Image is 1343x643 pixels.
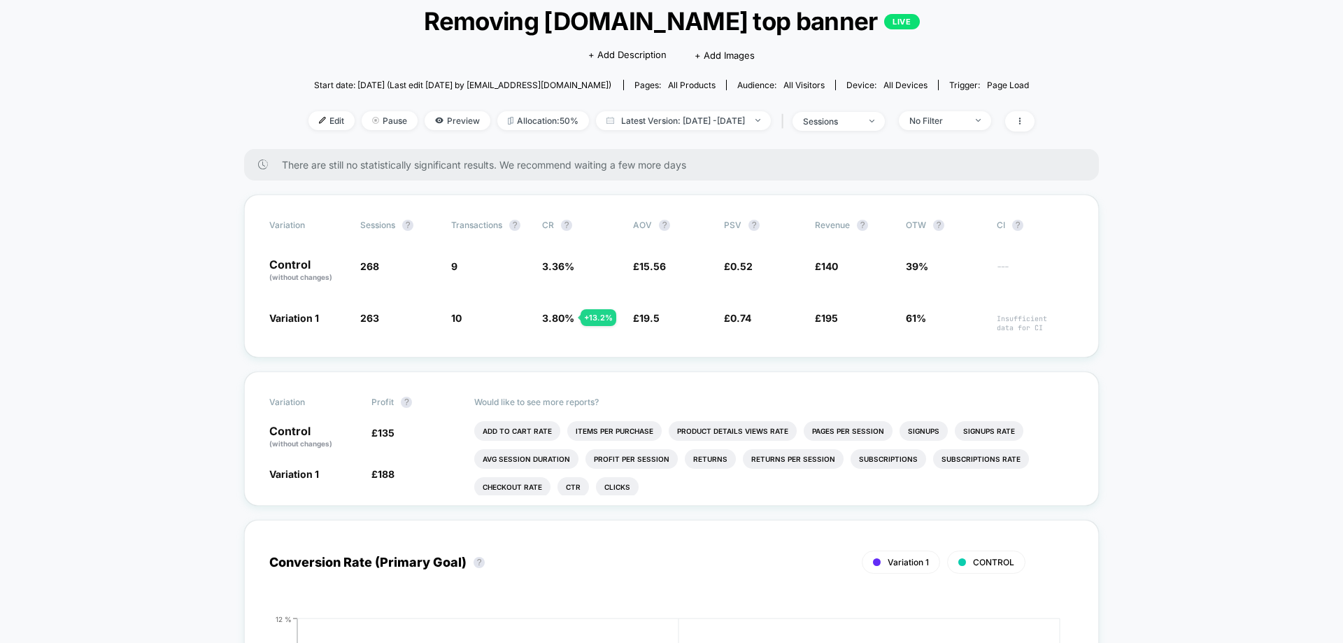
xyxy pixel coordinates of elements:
p: LIVE [884,14,919,29]
span: Sessions [360,220,395,230]
span: All Visitors [783,80,825,90]
span: Removing [DOMAIN_NAME] top banner [345,6,998,36]
span: (without changes) [269,439,332,448]
button: ? [748,220,760,231]
span: Variation [269,220,346,231]
span: £ [815,312,838,324]
span: 39% [906,260,928,272]
span: Pause [362,111,418,130]
span: £ [633,312,660,324]
tspan: 12 % [276,614,292,623]
span: --- [997,262,1074,283]
span: 135 [378,427,395,439]
span: £ [724,260,753,272]
span: CONTROL [973,557,1014,567]
img: calendar [606,117,614,124]
span: 61% [906,312,926,324]
span: Variation 1 [269,312,319,324]
span: PSV [724,220,741,230]
span: Allocation: 50% [497,111,589,130]
li: Ctr [557,477,589,497]
button: ? [509,220,520,231]
span: There are still no statistically significant results. We recommend waiting a few more days [282,159,1071,171]
div: Audience: [737,80,825,90]
span: £ [633,260,666,272]
li: Subscriptions [851,449,926,469]
img: end [869,120,874,122]
span: Variation [269,397,346,408]
span: £ [815,260,838,272]
span: | [778,111,793,132]
span: £ [371,427,395,439]
div: sessions [803,116,859,127]
li: Checkout Rate [474,477,550,497]
li: Pages Per Session [804,421,893,441]
span: Profit [371,397,394,407]
span: 3.36 % [542,260,574,272]
span: Insufficient data for CI [997,314,1074,332]
button: ? [933,220,944,231]
span: Revenue [815,220,850,230]
img: edit [319,117,326,124]
span: Latest Version: [DATE] - [DATE] [596,111,771,130]
span: Edit [308,111,355,130]
span: Page Load [987,80,1029,90]
li: Returns [685,449,736,469]
img: end [755,119,760,122]
div: + 13.2 % [581,309,616,326]
span: CR [542,220,554,230]
span: 19.5 [639,312,660,324]
img: end [372,117,379,124]
button: ? [1012,220,1023,231]
div: Trigger: [949,80,1029,90]
li: Returns Per Session [743,449,844,469]
button: ? [659,220,670,231]
span: £ [724,312,751,324]
span: 195 [821,312,838,324]
li: Signups [900,421,948,441]
li: Product Details Views Rate [669,421,797,441]
li: Subscriptions Rate [933,449,1029,469]
li: Clicks [596,477,639,497]
span: Transactions [451,220,502,230]
button: ? [401,397,412,408]
span: + Add Images [695,50,755,61]
span: OTW [906,220,983,231]
span: all devices [883,80,928,90]
span: 9 [451,260,457,272]
span: 263 [360,312,379,324]
span: CI [997,220,1074,231]
li: Items Per Purchase [567,421,662,441]
span: (without changes) [269,273,332,281]
span: Variation 1 [269,468,319,480]
img: rebalance [508,117,513,125]
span: Preview [425,111,490,130]
span: AOV [633,220,652,230]
button: ? [474,557,485,568]
span: £ [371,468,395,480]
span: 268 [360,260,379,272]
button: ? [561,220,572,231]
span: all products [668,80,716,90]
span: 0.74 [730,312,751,324]
li: Signups Rate [955,421,1023,441]
p: Would like to see more reports? [474,397,1074,407]
span: 10 [451,312,462,324]
span: Start date: [DATE] (Last edit [DATE] by [EMAIL_ADDRESS][DOMAIN_NAME]) [314,80,611,90]
span: Device: [835,80,938,90]
div: Pages: [634,80,716,90]
button: ? [402,220,413,231]
p: Control [269,425,357,449]
button: ? [857,220,868,231]
img: end [976,119,981,122]
p: Control [269,259,346,283]
span: 188 [378,468,395,480]
span: Variation 1 [888,557,929,567]
span: 15.56 [639,260,666,272]
li: Profit Per Session [585,449,678,469]
span: + Add Description [588,48,667,62]
span: 3.80 % [542,312,574,324]
div: No Filter [909,115,965,126]
li: Avg Session Duration [474,449,578,469]
span: 140 [821,260,838,272]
